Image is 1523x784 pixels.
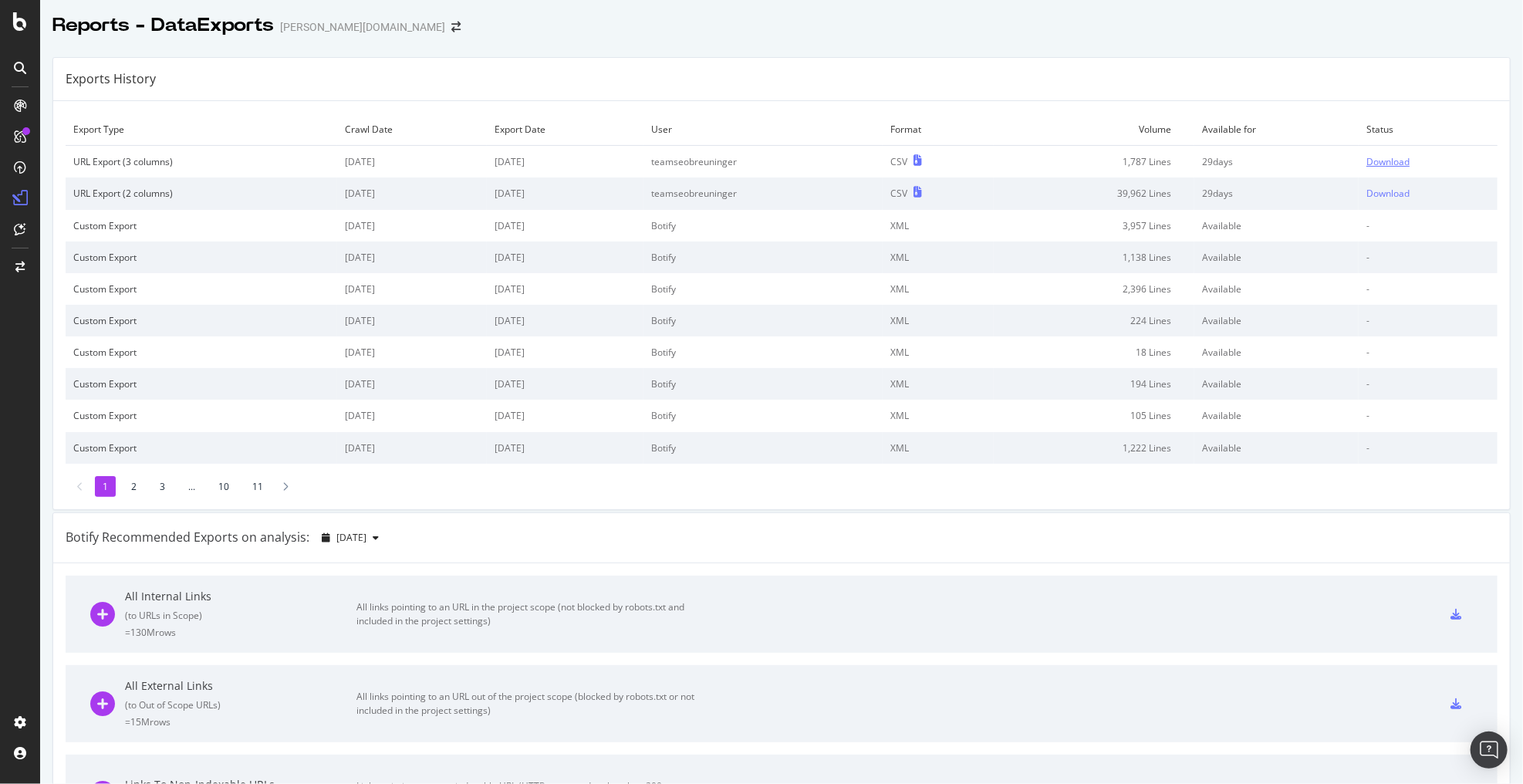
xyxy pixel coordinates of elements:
[890,155,907,168] div: CSV
[125,609,356,622] div: ( to URLs in Scope )
[211,476,237,497] li: 10
[73,409,329,422] div: Custom Export
[451,22,461,32] div: arrow-right-arrow-left
[487,305,643,336] td: [DATE]
[994,400,1194,431] td: 105 Lines
[66,529,309,546] div: Botify Recommended Exports on analysis:
[125,715,356,728] div: = 15M rows
[1359,242,1498,273] td: -
[883,432,994,464] td: XML
[994,336,1194,368] td: 18 Lines
[643,146,883,178] td: teamseobreuninger
[643,177,883,209] td: teamseobreuninger
[125,626,356,639] div: = 130M rows
[1202,377,1351,390] div: Available
[1202,409,1351,422] div: Available
[994,177,1194,209] td: 39,962 Lines
[356,600,704,628] div: All links pointing to an URL in the project scope (not blocked by robots.txt and included in the ...
[487,210,643,242] td: [DATE]
[73,346,329,359] div: Custom Export
[487,242,643,273] td: [DATE]
[125,698,356,711] div: ( to Out of Scope URLs )
[643,432,883,464] td: Botify
[1359,113,1498,146] td: Status
[181,476,203,497] li: ...
[487,368,643,400] td: [DATE]
[1366,187,1410,200] div: Download
[337,113,487,146] td: Crawl Date
[152,476,173,497] li: 3
[337,177,487,209] td: [DATE]
[337,210,487,242] td: [DATE]
[1359,400,1498,431] td: -
[337,368,487,400] td: [DATE]
[280,19,445,35] div: [PERSON_NAME][DOMAIN_NAME]
[337,146,487,178] td: [DATE]
[73,187,329,200] div: URL Export (2 columns)
[1359,336,1498,368] td: -
[994,113,1194,146] td: Volume
[73,251,329,264] div: Custom Export
[1359,432,1498,464] td: -
[95,476,116,497] li: 1
[1359,368,1498,400] td: -
[1202,346,1351,359] div: Available
[487,273,643,305] td: [DATE]
[883,242,994,273] td: XML
[1359,210,1498,242] td: -
[123,476,144,497] li: 2
[643,400,883,431] td: Botify
[890,187,907,200] div: CSV
[994,210,1194,242] td: 3,957 Lines
[994,368,1194,400] td: 194 Lines
[316,525,385,550] button: [DATE]
[1366,155,1490,168] a: Download
[1366,155,1410,168] div: Download
[1366,187,1490,200] a: Download
[487,177,643,209] td: [DATE]
[487,432,643,464] td: [DATE]
[883,368,994,400] td: XML
[1202,441,1351,455] div: Available
[1202,251,1351,264] div: Available
[356,690,704,718] div: All links pointing to an URL out of the project scope (blocked by robots.txt or not included in t...
[1202,219,1351,232] div: Available
[1202,282,1351,296] div: Available
[1202,314,1351,327] div: Available
[73,377,329,390] div: Custom Export
[883,400,994,431] td: XML
[643,210,883,242] td: Botify
[994,432,1194,464] td: 1,222 Lines
[73,219,329,232] div: Custom Export
[66,70,156,88] div: Exports History
[337,400,487,431] td: [DATE]
[883,210,994,242] td: XML
[1194,146,1359,178] td: 29 days
[883,273,994,305] td: XML
[125,589,356,604] div: All Internal Links
[487,336,643,368] td: [DATE]
[643,273,883,305] td: Botify
[643,113,883,146] td: User
[52,12,274,39] div: Reports - DataExports
[73,155,329,168] div: URL Export (3 columns)
[1359,273,1498,305] td: -
[66,113,337,146] td: Export Type
[245,476,271,497] li: 11
[73,282,329,296] div: Custom Export
[643,368,883,400] td: Botify
[337,432,487,464] td: [DATE]
[337,336,487,368] td: [DATE]
[994,146,1194,178] td: 1,787 Lines
[487,113,643,146] td: Export Date
[337,273,487,305] td: [DATE]
[1194,177,1359,209] td: 29 days
[994,305,1194,336] td: 224 Lines
[337,242,487,273] td: [DATE]
[883,113,994,146] td: Format
[1450,609,1461,620] div: csv-export
[883,305,994,336] td: XML
[487,146,643,178] td: [DATE]
[487,400,643,431] td: [DATE]
[73,314,329,327] div: Custom Export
